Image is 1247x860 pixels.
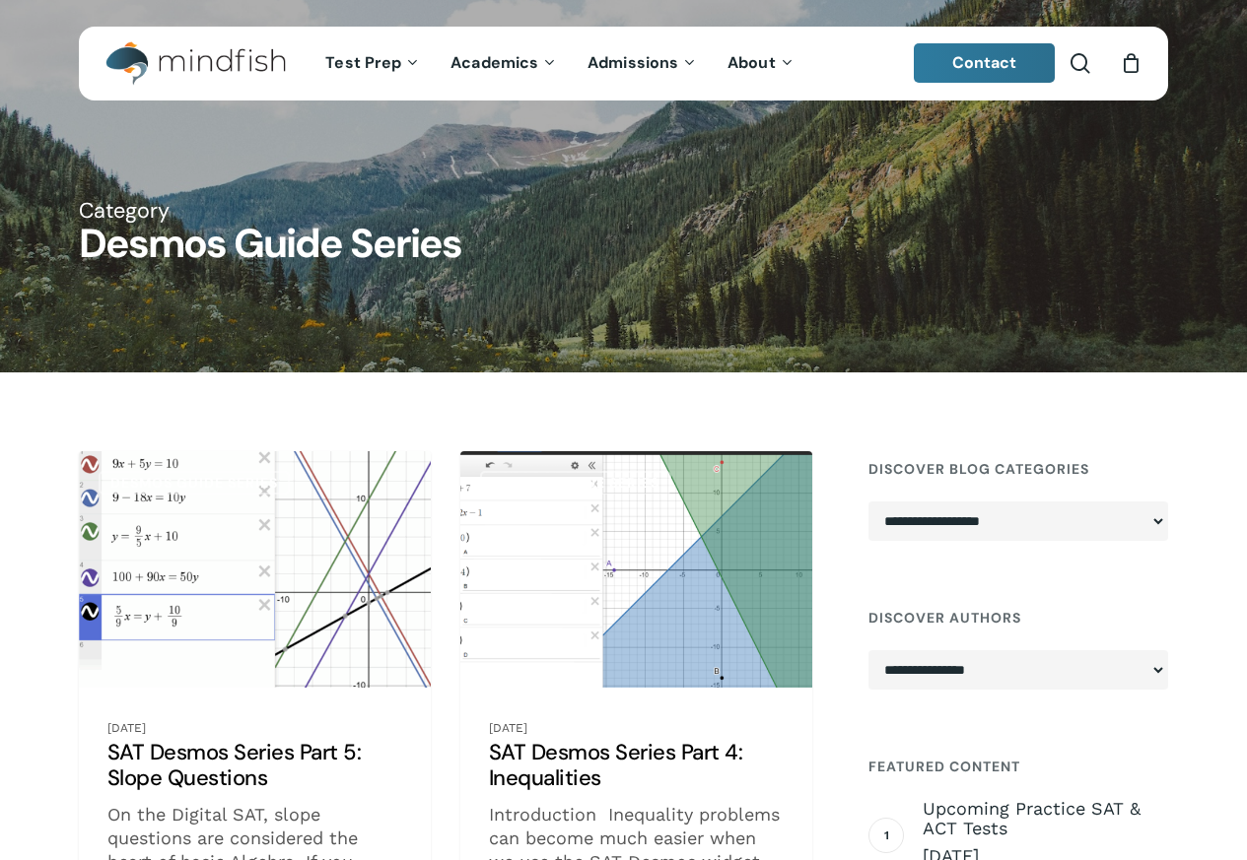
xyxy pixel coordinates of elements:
[588,52,678,73] span: Admissions
[79,27,1168,100] header: Main Menu
[914,43,1056,83] a: Contact
[436,55,573,72] a: Academics
[727,52,776,73] span: About
[450,52,538,73] span: Academics
[713,55,810,72] a: About
[325,52,401,73] span: Test Prep
[99,471,290,495] a: Desmos Guide Series
[311,55,436,72] a: Test Prep
[952,52,1017,73] span: Contact
[1120,52,1142,74] a: Cart
[79,197,170,225] span: Category
[868,600,1168,635] h4: Discover Authors
[480,471,671,495] a: Desmos Guide Series
[573,55,713,72] a: Admissions
[79,225,1168,265] h1: Desmos Guide Series
[923,799,1168,838] span: Upcoming Practice SAT & ACT Tests
[311,27,809,100] nav: Main Menu
[868,749,1168,784] h4: Featured Content
[868,451,1168,487] h4: Discover Blog Categories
